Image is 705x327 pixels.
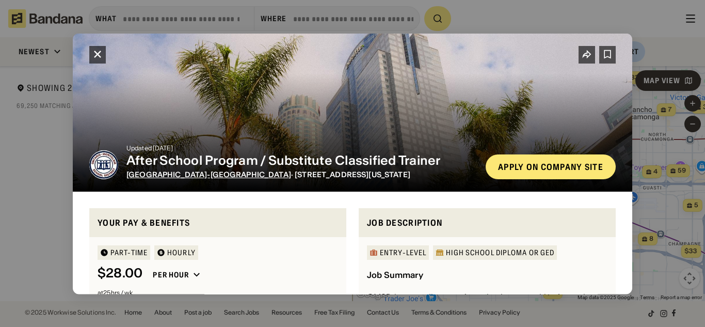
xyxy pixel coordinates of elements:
[380,249,426,256] div: Entry-Level
[98,290,338,296] div: at 25 hrs / wk
[98,266,142,281] div: $ 28.00
[498,162,603,170] div: Apply on company site
[153,270,189,279] div: Per hour
[126,170,477,179] div: · [STREET_ADDRESS][US_STATE]
[98,216,338,229] div: Your pay & benefits
[89,150,118,179] img: Ontario-Montclair School District logo
[446,249,554,256] div: High School Diploma or GED
[110,249,148,256] div: Part-time
[126,145,477,151] div: Updated [DATE]
[367,270,423,280] div: Job Summary
[367,216,607,229] div: Job Description
[167,249,196,256] div: HOURLY
[126,169,291,179] span: [GEOGRAPHIC_DATA]-[GEOGRAPHIC_DATA]
[126,153,477,168] div: After School Program / Substitute Classified Trainer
